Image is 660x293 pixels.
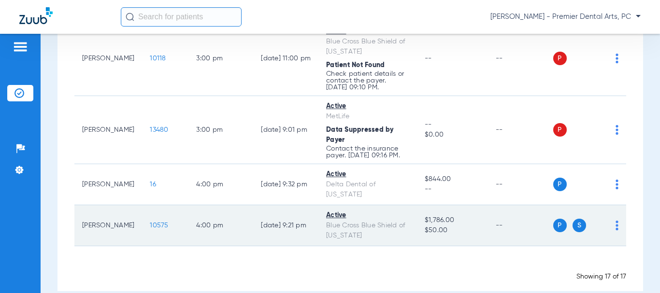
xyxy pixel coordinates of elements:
[488,164,553,205] td: --
[425,174,480,184] span: $844.00
[74,21,142,96] td: [PERSON_NAME]
[253,205,318,246] td: [DATE] 9:21 PM
[253,96,318,164] td: [DATE] 9:01 PM
[553,178,567,191] span: P
[553,123,567,137] span: P
[616,180,618,189] img: group-dot-blue.svg
[425,184,480,195] span: --
[326,180,409,200] div: Delta Dental of [US_STATE]
[126,13,134,21] img: Search Icon
[490,12,641,22] span: [PERSON_NAME] - Premier Dental Arts, PC
[74,164,142,205] td: [PERSON_NAME]
[326,126,394,143] span: Data Suppressed by Payer
[425,130,480,140] span: $0.00
[188,164,253,205] td: 4:00 PM
[253,21,318,96] td: [DATE] 11:00 PM
[425,55,432,62] span: --
[425,215,480,225] span: $1,786.00
[150,55,166,62] span: 10118
[553,219,567,232] span: P
[326,101,409,112] div: Active
[326,70,409,91] p: Check patient details or contact the payer. [DATE] 09:10 PM.
[425,120,480,130] span: --
[150,222,168,229] span: 10575
[488,96,553,164] td: --
[425,225,480,236] span: $50.00
[616,54,618,63] img: group-dot-blue.svg
[188,21,253,96] td: 3:00 PM
[74,205,142,246] td: [PERSON_NAME]
[326,37,409,57] div: Blue Cross Blue Shield of [US_STATE]
[253,164,318,205] td: [DATE] 9:32 PM
[326,169,409,180] div: Active
[488,21,553,96] td: --
[326,221,409,241] div: Blue Cross Blue Shield of [US_STATE]
[616,221,618,230] img: group-dot-blue.svg
[326,210,409,221] div: Active
[121,7,242,27] input: Search for patients
[326,145,409,159] p: Contact the insurance payer. [DATE] 09:16 PM.
[188,205,253,246] td: 4:00 PM
[19,7,53,24] img: Zuub Logo
[573,219,586,232] span: S
[326,62,385,69] span: Patient Not Found
[326,112,409,122] div: MetLife
[13,41,28,53] img: hamburger-icon
[188,96,253,164] td: 3:00 PM
[74,96,142,164] td: [PERSON_NAME]
[553,52,567,65] span: P
[150,126,168,133] span: 13480
[488,205,553,246] td: --
[576,273,626,280] span: Showing 17 of 17
[150,181,156,188] span: 16
[616,125,618,135] img: group-dot-blue.svg
[612,247,660,293] iframe: Chat Widget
